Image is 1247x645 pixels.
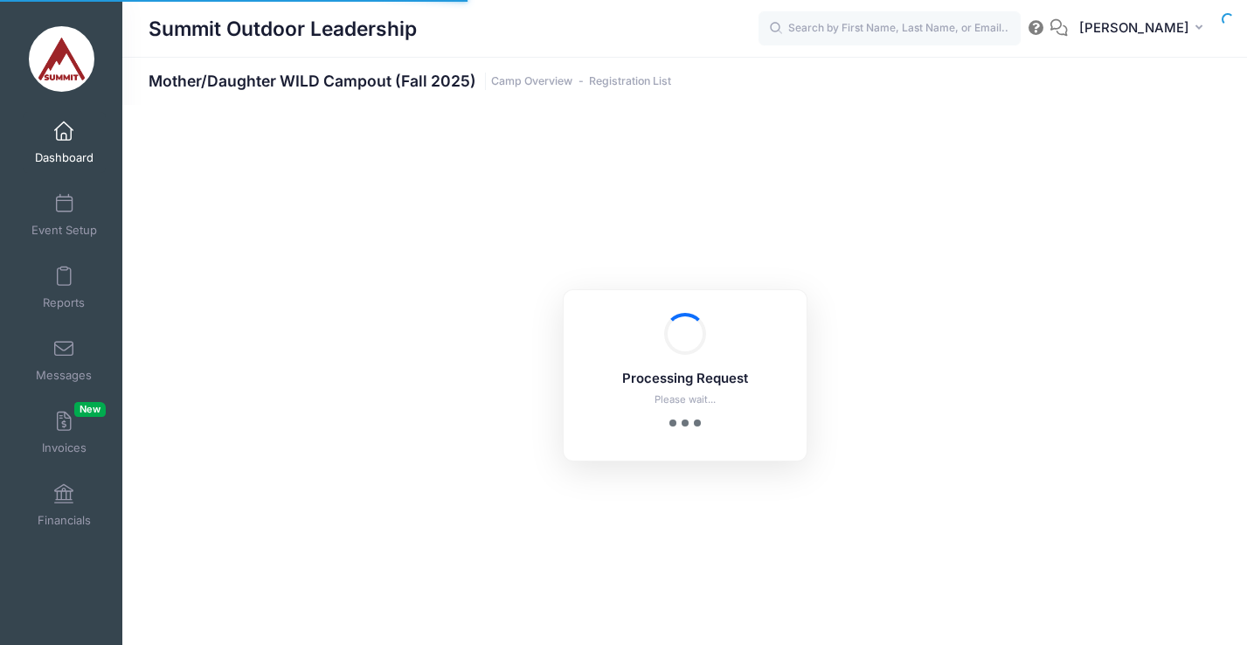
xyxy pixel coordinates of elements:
a: Camp Overview [491,75,572,88]
a: Reports [23,257,106,318]
h1: Mother/Daughter WILD Campout (Fall 2025) [149,72,671,90]
h1: Summit Outdoor Leadership [149,9,417,49]
a: Financials [23,475,106,536]
a: Event Setup [23,184,106,246]
button: [PERSON_NAME] [1068,9,1221,49]
img: Summit Outdoor Leadership [29,26,94,92]
a: Dashboard [23,112,106,173]
input: Search by First Name, Last Name, or Email... [759,11,1021,46]
span: New [74,402,106,417]
span: Invoices [42,440,87,455]
p: Please wait... [586,392,784,407]
span: Reports [43,295,85,310]
span: Event Setup [31,223,97,238]
a: Registration List [589,75,671,88]
span: Financials [38,513,91,528]
a: InvoicesNew [23,402,106,463]
span: Dashboard [35,150,94,165]
a: Messages [23,329,106,391]
span: [PERSON_NAME] [1079,18,1189,38]
h5: Processing Request [586,371,784,387]
span: Messages [36,368,92,383]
